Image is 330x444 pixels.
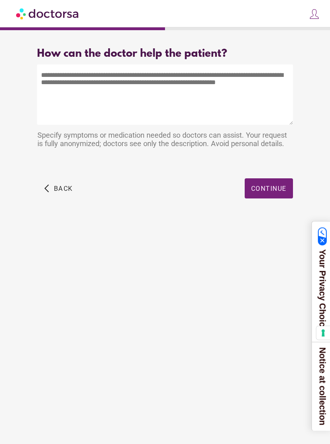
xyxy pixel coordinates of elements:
button: Continue [245,178,293,198]
span: Continue [251,185,287,192]
button: Your consent preferences for tracking technologies [316,326,330,340]
div: How can the doctor help the patient? [37,48,293,60]
img: California Consumer Privacy Act (CCPA) Opt-Out Icon [318,227,326,246]
span: Back [54,185,73,192]
button: arrow_back_ios Back [41,178,76,198]
img: icons8-customer-100.png [309,8,320,20]
img: Doctorsa.com [16,4,80,23]
div: Specify symptoms or medication needed so doctors can assist. Your request is fully anonymized; do... [37,127,293,154]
